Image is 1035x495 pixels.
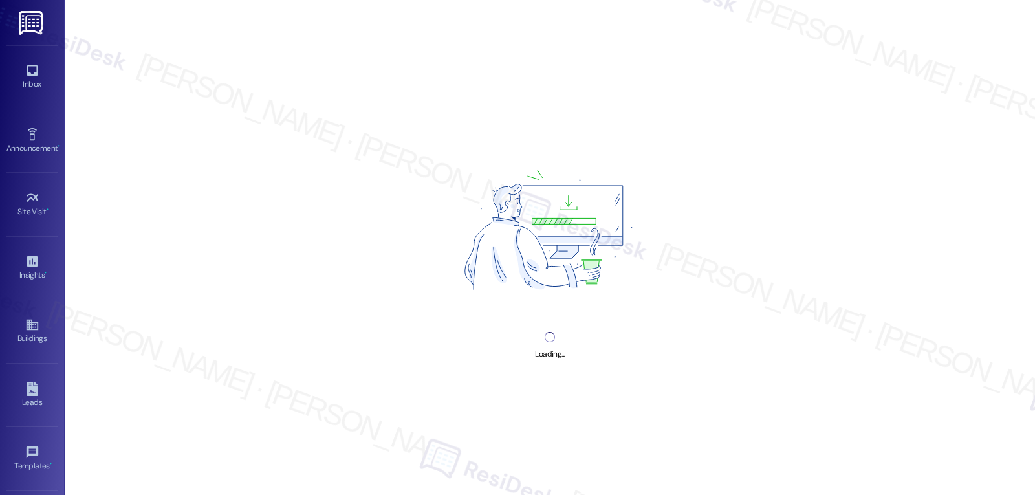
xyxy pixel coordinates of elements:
span: • [45,269,47,278]
a: Templates • [6,441,58,476]
a: Leads [6,378,58,413]
a: Inbox [6,60,58,94]
span: • [50,459,52,468]
a: Site Visit • [6,187,58,222]
img: ResiDesk Logo [19,11,45,35]
span: • [58,142,60,151]
a: Insights • [6,250,58,285]
a: Buildings [6,314,58,349]
div: Loading... [535,347,564,361]
span: • [47,205,49,214]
